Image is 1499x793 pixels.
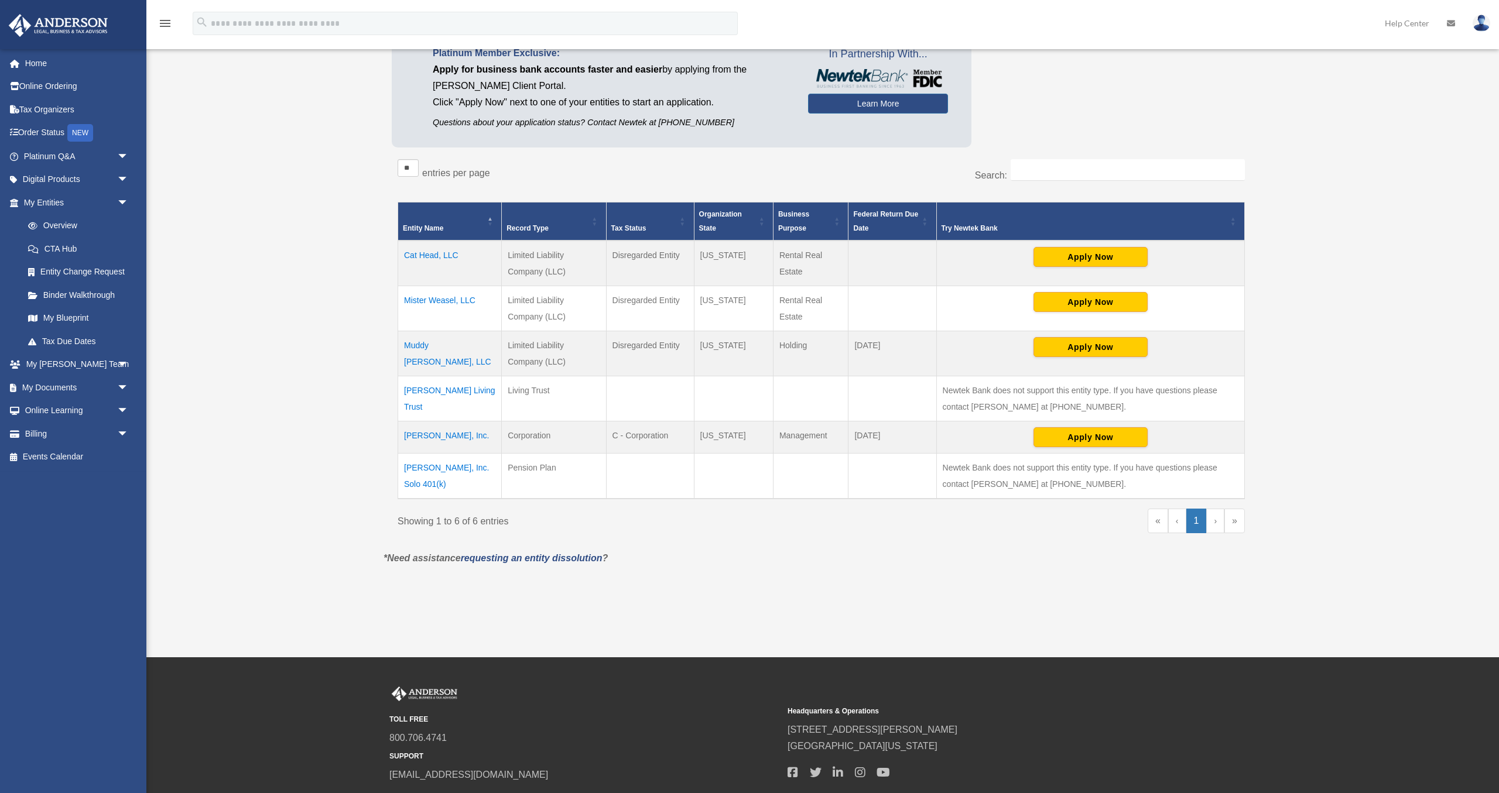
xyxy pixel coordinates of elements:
span: arrow_drop_down [117,422,141,446]
span: arrow_drop_down [117,191,141,215]
button: Apply Now [1033,427,1148,447]
p: by applying from the [PERSON_NAME] Client Portal. [433,61,790,94]
a: [EMAIL_ADDRESS][DOMAIN_NAME] [389,770,548,780]
td: [PERSON_NAME], Inc. [398,421,502,454]
td: Rental Real Estate [773,241,848,286]
th: Organization State: Activate to sort [694,202,773,241]
p: Platinum Member Exclusive: [433,45,790,61]
a: Order StatusNEW [8,121,146,145]
em: *Need assistance ? [384,553,608,563]
span: In Partnership With... [808,45,948,64]
button: Apply Now [1033,337,1148,357]
td: [DATE] [848,421,936,454]
td: Cat Head, LLC [398,241,502,286]
a: Tax Due Dates [16,329,141,353]
img: Anderson Advisors Platinum Portal [389,686,460,702]
td: C - Corporation [606,421,694,454]
td: Disregarded Entity [606,331,694,376]
td: Rental Real Estate [773,286,848,331]
small: Headquarters & Operations [788,705,1178,718]
div: NEW [67,124,93,142]
td: Muddy [PERSON_NAME], LLC [398,331,502,376]
a: My Documentsarrow_drop_down [8,376,146,399]
a: Next [1206,509,1224,533]
a: My Entitiesarrow_drop_down [8,191,141,214]
span: Business Purpose [778,210,809,232]
td: [US_STATE] [694,286,773,331]
a: 1 [1186,509,1207,533]
th: Try Newtek Bank : Activate to sort [936,202,1244,241]
span: Tax Status [611,224,646,232]
td: [US_STATE] [694,241,773,286]
a: Online Learningarrow_drop_down [8,399,146,423]
i: search [196,16,208,29]
a: [GEOGRAPHIC_DATA][US_STATE] [788,741,937,751]
span: Record Type [506,224,549,232]
small: TOLL FREE [389,713,779,726]
td: Limited Liability Company (LLC) [502,241,606,286]
button: Apply Now [1033,247,1148,267]
span: arrow_drop_down [117,353,141,377]
a: Digital Productsarrow_drop_down [8,168,146,191]
span: Organization State [699,210,742,232]
td: [PERSON_NAME], Inc. Solo 401(k) [398,454,502,499]
th: Business Purpose: Activate to sort [773,202,848,241]
a: My Blueprint [16,307,141,330]
button: Apply Now [1033,292,1148,312]
a: My [PERSON_NAME] Teamarrow_drop_down [8,353,146,376]
td: Newtek Bank does not support this entity type. If you have questions please contact [PERSON_NAME]... [936,376,1244,421]
th: Record Type: Activate to sort [502,202,606,241]
p: Click "Apply Now" next to one of your entities to start an application. [433,94,790,111]
a: Tax Organizers [8,98,146,121]
span: arrow_drop_down [117,145,141,169]
th: Tax Status: Activate to sort [606,202,694,241]
a: CTA Hub [16,237,141,260]
th: Entity Name: Activate to invert sorting [398,202,502,241]
span: arrow_drop_down [117,376,141,400]
a: Last [1224,509,1245,533]
td: Living Trust [502,376,606,421]
span: arrow_drop_down [117,399,141,423]
td: [US_STATE] [694,331,773,376]
i: menu [158,16,172,30]
td: [PERSON_NAME] Living Trust [398,376,502,421]
a: Home [8,52,146,75]
label: entries per page [422,168,490,178]
span: Federal Return Due Date [853,210,918,232]
a: First [1148,509,1168,533]
div: Try Newtek Bank [942,221,1227,235]
a: 800.706.4741 [389,733,447,743]
a: requesting an entity dissolution [461,553,603,563]
a: Billingarrow_drop_down [8,422,146,445]
td: [US_STATE] [694,421,773,454]
small: SUPPORT [389,750,779,763]
a: Learn More [808,94,948,114]
td: Management [773,421,848,454]
td: Limited Liability Company (LLC) [502,286,606,331]
label: Search: [975,170,1007,180]
img: NewtekBankLogoSM.png [814,69,942,88]
a: Entity Change Request [16,260,141,284]
img: User Pic [1473,15,1490,32]
a: menu [158,20,172,30]
p: Questions about your application status? Contact Newtek at [PHONE_NUMBER] [433,115,790,130]
span: arrow_drop_down [117,168,141,192]
td: Corporation [502,421,606,454]
img: Anderson Advisors Platinum Portal [5,14,111,37]
a: Previous [1168,509,1186,533]
td: Holding [773,331,848,376]
td: [DATE] [848,331,936,376]
td: Pension Plan [502,454,606,499]
a: [STREET_ADDRESS][PERSON_NAME] [788,725,957,734]
div: Showing 1 to 6 of 6 entries [398,509,813,530]
td: Disregarded Entity [606,286,694,331]
a: Platinum Q&Aarrow_drop_down [8,145,146,168]
td: Disregarded Entity [606,241,694,286]
td: Limited Liability Company (LLC) [502,331,606,376]
span: Apply for business bank accounts faster and easier [433,64,662,74]
a: Events Calendar [8,445,146,469]
a: Overview [16,214,135,238]
a: Online Ordering [8,75,146,98]
a: Binder Walkthrough [16,283,141,307]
